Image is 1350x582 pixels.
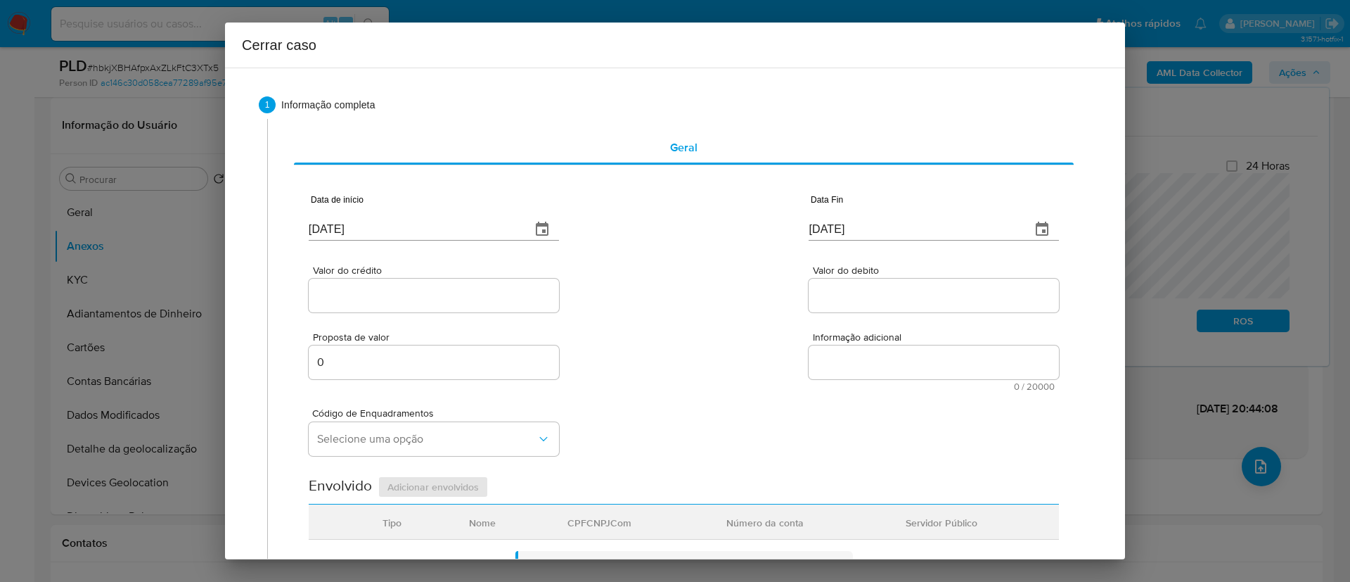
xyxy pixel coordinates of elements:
[670,139,697,156] span: Geral
[313,265,563,276] span: Valor do crédito
[551,505,648,539] div: CPFCNPJCom
[281,98,1091,112] span: Informação completa
[709,505,821,539] div: Número da conta
[242,34,1108,56] h2: Cerrar caso
[452,505,513,539] div: Nome
[309,476,372,498] h2: Envolvido
[313,332,563,343] span: Proposta de valor
[265,100,270,110] text: 1
[889,505,994,539] div: Servidor Público
[813,382,1055,391] span: Máximo de 20000 caracteres
[317,432,536,446] span: Selecione uma opção
[813,332,1063,343] span: Informação adicional
[294,131,1074,165] div: complementary-information
[809,196,843,204] label: Data Fin
[309,196,364,204] label: Data de início
[366,505,418,539] div: Tipo
[813,265,1063,276] span: Valor do debito
[309,422,559,456] button: Selecione uma opção
[312,408,562,418] span: Código de Enquadramentos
